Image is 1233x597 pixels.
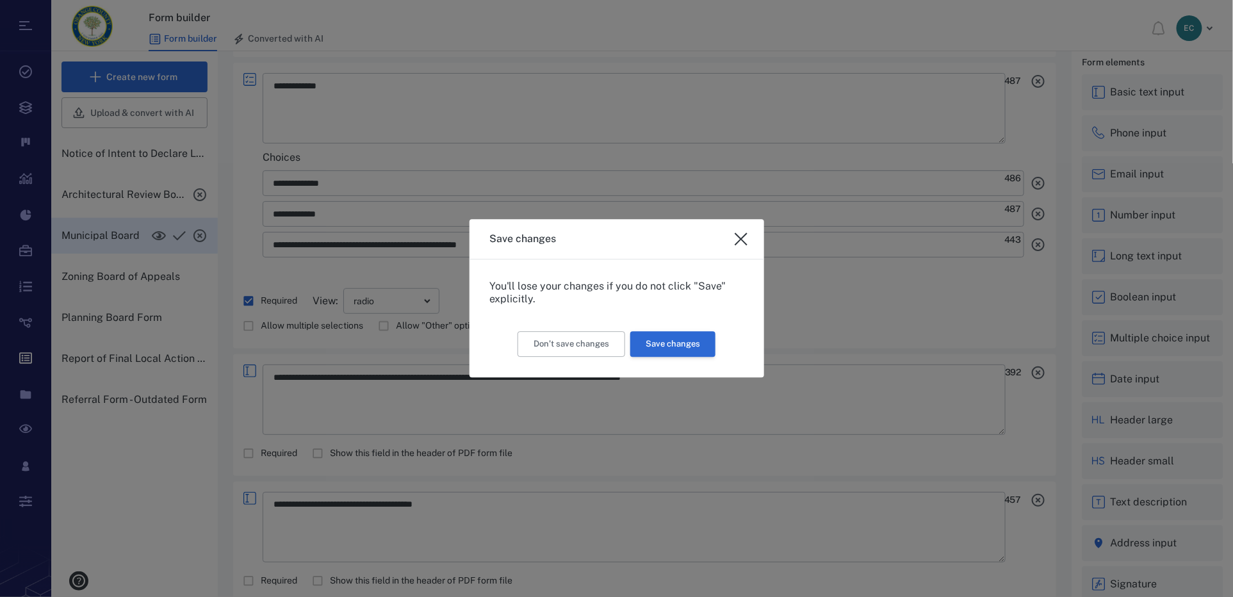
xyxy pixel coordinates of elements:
[490,281,744,306] div: You'll lose your changes if you do not click "Save" explicitly.
[490,232,557,247] h3: Save changes
[728,227,754,252] button: close
[29,9,55,20] span: Help
[518,332,625,357] button: Don’t save changes
[630,332,715,357] button: Save changes
[10,10,750,55] body: Rich Text Area. Press ALT-0 for help.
